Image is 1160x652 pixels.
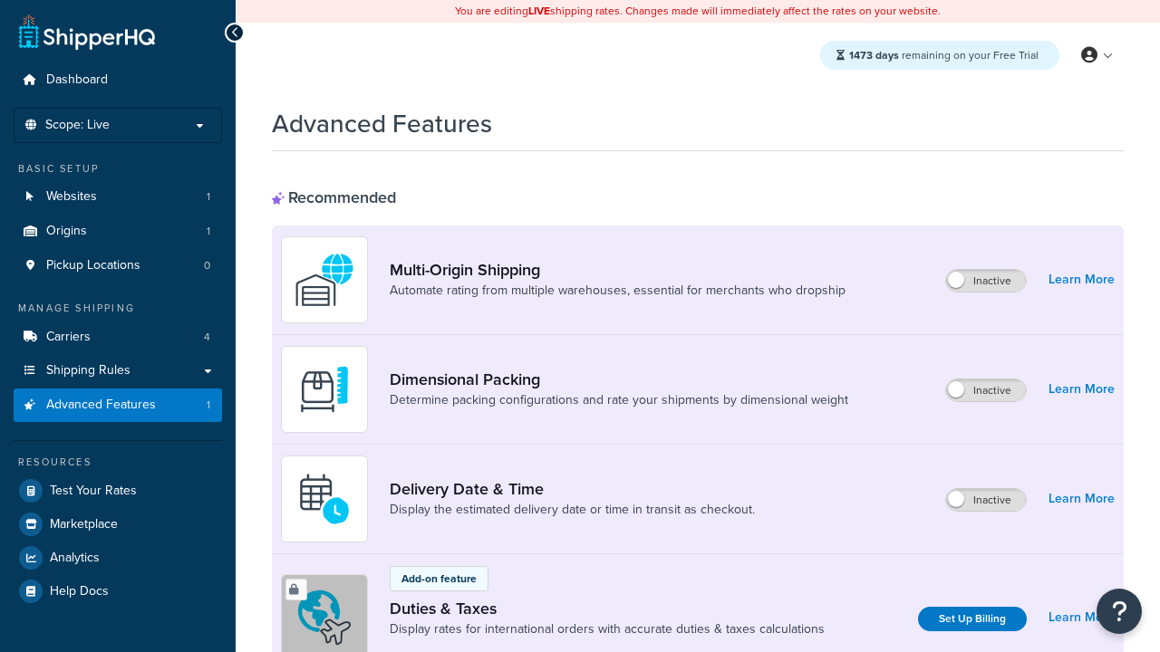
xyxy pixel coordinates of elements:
[14,388,222,422] a: Advanced Features1
[946,379,1026,401] label: Inactive
[14,475,222,507] a: Test Your Rates
[390,391,848,409] a: Determine packing configurations and rate your shipments by dimensional weight
[46,258,140,273] span: Pickup Locations
[14,161,222,177] div: Basic Setup
[14,388,222,422] li: Advanced Features
[46,330,91,345] span: Carriers
[46,224,87,239] span: Origins
[46,72,108,88] span: Dashboard
[528,3,550,19] b: LIVE
[14,249,222,283] li: Pickup Locations
[390,282,846,300] a: Automate rating from multiple warehouses, essential for merchants who dropship
[46,363,130,379] span: Shipping Rules
[207,224,210,239] span: 1
[14,354,222,388] a: Shipping Rules
[272,106,492,141] h1: Advanced Features
[401,570,477,587] p: Add-on feature
[14,180,222,214] li: Websites
[946,489,1026,511] label: Inactive
[849,47,899,63] strong: 1473 days
[1097,589,1142,634] button: Open Resource Center
[45,118,110,133] span: Scope: Live
[14,215,222,248] a: Origins1
[14,542,222,574] a: Analytics
[14,301,222,316] div: Manage Shipping
[946,270,1026,292] label: Inactive
[14,249,222,283] a: Pickup Locations0
[918,607,1027,631] a: Set Up Billing
[14,63,222,97] a: Dashboard
[849,47,1039,63] span: remaining on your Free Trial
[14,215,222,248] li: Origins
[293,248,356,312] img: WatD5o0RtDAAAAAElFTkSuQmCC
[390,620,825,638] a: Display rates for international orders with accurate duties & taxes calculations
[272,187,396,207] div: Recommended
[14,575,222,608] a: Help Docs
[1049,486,1115,512] a: Learn More
[14,321,222,354] a: Carriers4
[1049,377,1115,402] a: Learn More
[1049,267,1115,292] a: Learn More
[293,358,356,421] img: DTVBYsAAAAAASUVORK5CYII=
[207,189,210,205] span: 1
[14,455,222,470] div: Resources
[390,501,755,519] a: Display the estimated delivery date or time in transit as checkout.
[390,260,846,280] a: Multi-Origin Shipping
[390,479,755,499] a: Delivery Date & Time
[390,369,848,389] a: Dimensional Packing
[14,321,222,354] li: Carriers
[204,330,210,345] span: 4
[1049,605,1115,630] a: Learn More
[50,584,109,599] span: Help Docs
[46,398,156,413] span: Advanced Features
[14,180,222,214] a: Websites1
[46,189,97,205] span: Websites
[50,517,118,532] span: Marketplace
[207,398,210,413] span: 1
[293,467,356,531] img: gfkeb5ejjkALwAAAABJRU5ErkJggg==
[390,599,825,618] a: Duties & Taxes
[14,508,222,541] a: Marketplace
[204,258,210,273] span: 0
[50,484,137,499] span: Test Your Rates
[50,551,100,566] span: Analytics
